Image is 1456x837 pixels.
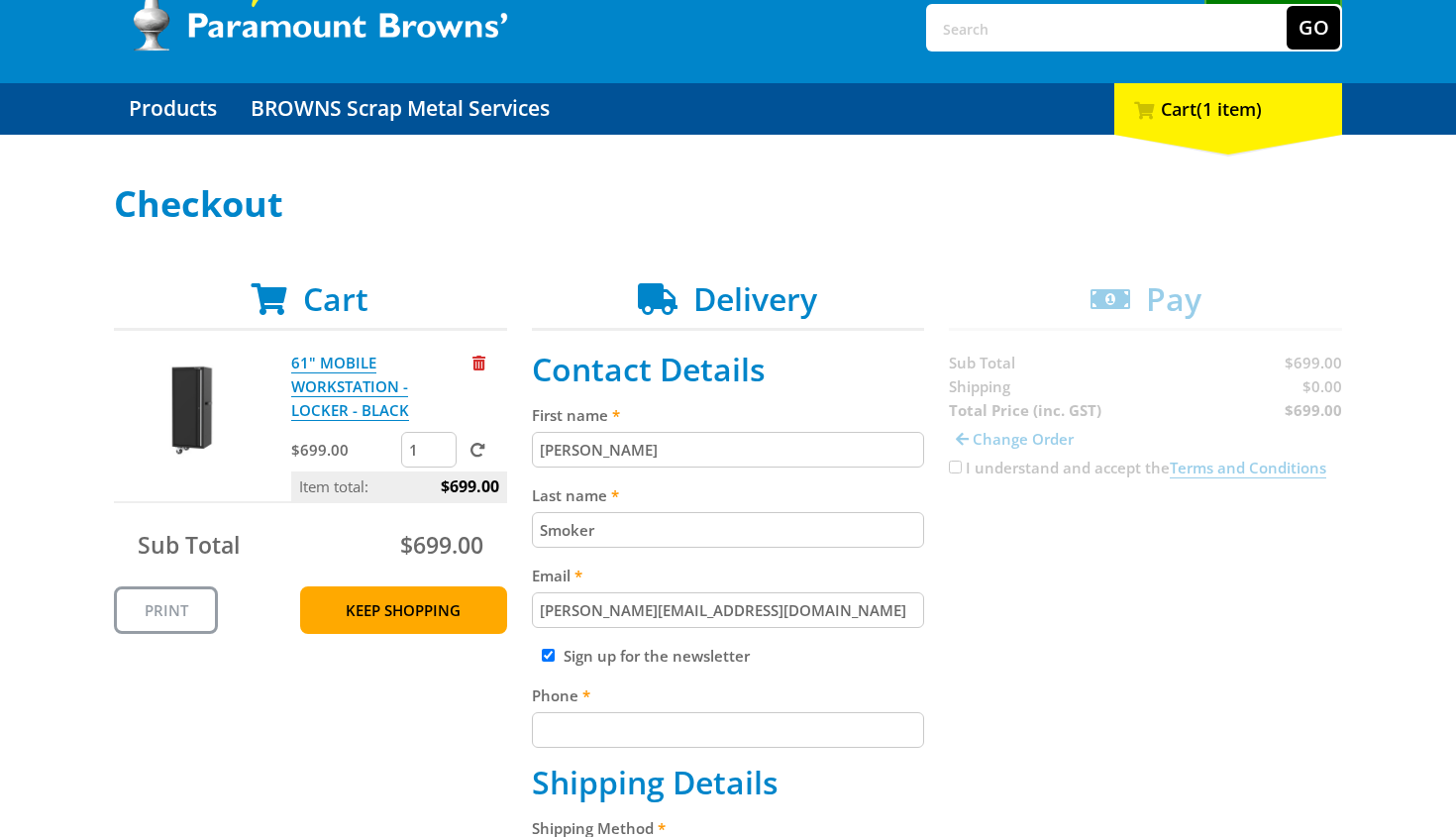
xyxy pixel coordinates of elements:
h2: Contact Details [532,351,925,388]
a: Remove from cart [472,353,485,372]
a: Keep Shopping [300,586,507,634]
span: (1 item) [1196,97,1262,121]
span: Delivery [693,277,817,320]
input: Please enter your telephone number. [532,712,925,748]
a: Go to the Products page [114,83,232,135]
label: First name [532,403,925,427]
label: Last name [532,483,925,507]
p: Item total: [291,471,507,501]
h2: Shipping Details [532,764,925,801]
input: Please enter your email address. [532,592,925,628]
span: Cart [303,277,368,320]
a: 61" MOBILE WORKSTATION - LOCKER - BLACK [291,353,409,421]
a: Print [114,586,218,634]
input: Please enter your last name. [532,512,925,548]
label: Phone [532,683,925,707]
input: Please enter your first name. [532,432,925,468]
img: 61" MOBILE WORKSTATION - LOCKER - BLACK [133,351,252,470]
label: Sign up for the newsletter [564,646,750,666]
span: Sub Total [138,529,240,561]
span: $699.00 [441,471,499,501]
input: Search [928,6,1287,50]
label: Email [532,564,925,587]
p: $699.00 [291,438,397,462]
div: Cart [1114,83,1342,135]
a: Go to the BROWNS Scrap Metal Services page [236,83,565,135]
h1: Checkout [114,184,1342,224]
span: $699.00 [400,529,483,561]
button: Go [1287,6,1340,50]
